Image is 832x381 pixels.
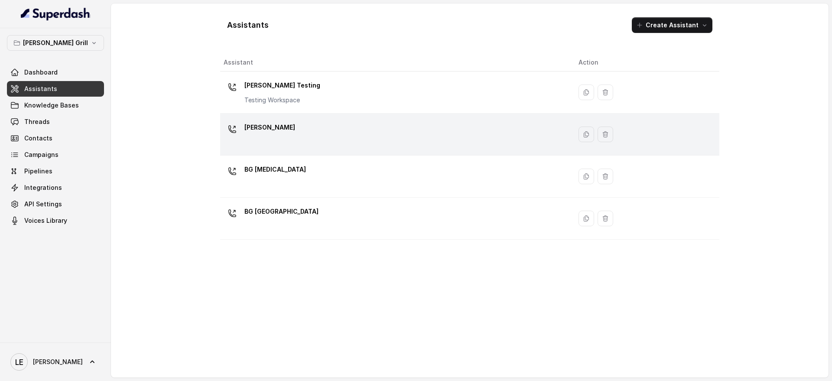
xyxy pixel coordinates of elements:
span: API Settings [24,200,62,208]
span: Voices Library [24,216,67,225]
a: Assistants [7,81,104,97]
span: Dashboard [24,68,58,77]
span: Threads [24,117,50,126]
button: [PERSON_NAME] Grill [7,35,104,51]
a: Integrations [7,180,104,195]
span: Integrations [24,183,62,192]
th: Action [572,54,719,72]
a: Threads [7,114,104,130]
h1: Assistants [227,18,269,32]
p: BG [MEDICAL_DATA] [244,163,306,176]
a: [PERSON_NAME] [7,350,104,374]
p: [PERSON_NAME] Testing [244,78,320,92]
th: Assistant [220,54,572,72]
span: Knowledge Bases [24,101,79,110]
text: LE [15,358,23,367]
a: Voices Library [7,213,104,228]
span: Assistants [24,85,57,93]
a: Dashboard [7,65,104,80]
span: Contacts [24,134,52,143]
span: Campaigns [24,150,58,159]
span: Pipelines [24,167,52,176]
span: [PERSON_NAME] [33,358,83,366]
p: Testing Workspace [244,96,320,104]
button: Create Assistant [632,17,712,33]
a: Campaigns [7,147,104,163]
a: API Settings [7,196,104,212]
p: BG [GEOGRAPHIC_DATA] [244,205,318,218]
p: [PERSON_NAME] Grill [23,38,88,48]
img: light.svg [21,7,91,21]
p: [PERSON_NAME] [244,120,295,134]
a: Knowledge Bases [7,98,104,113]
a: Pipelines [7,163,104,179]
a: Contacts [7,130,104,146]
